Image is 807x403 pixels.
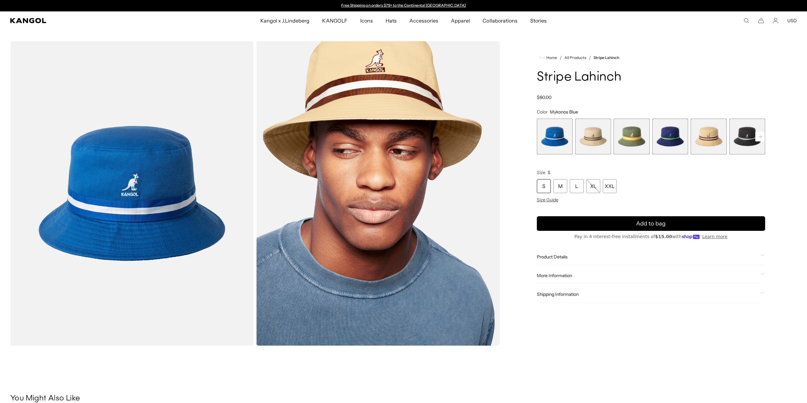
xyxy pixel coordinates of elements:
div: M [553,179,567,193]
a: Icons [354,11,379,30]
label: Beige [575,119,611,154]
img: color-mykonos-blue [10,41,254,346]
span: Size Guide [537,197,558,203]
a: Account [773,18,778,23]
div: S [537,179,551,193]
div: 4 of 9 [652,119,688,154]
a: Home [539,55,557,61]
button: Add to bag [537,216,765,231]
span: Icons [360,11,373,30]
a: Kangol [10,18,173,23]
a: All Products [564,55,586,60]
summary: Search here [744,18,749,23]
div: XL [586,179,600,193]
span: S [548,170,550,175]
div: 1 of 9 [537,119,573,154]
a: Hats [379,11,403,30]
a: Stripe Lahinch [594,55,619,60]
slideshow-component: Announcement bar [338,3,469,8]
span: Hats [386,11,397,30]
label: Navy [652,119,688,154]
span: Accessories [409,11,438,30]
button: Cart [758,18,764,23]
a: Kangol x J.Lindeberg [254,11,316,30]
a: Stories [524,11,553,30]
label: Oat [691,119,726,154]
span: Add to bag [636,219,666,228]
img: oat [256,41,500,346]
span: Home [545,55,557,60]
li: / [586,54,591,62]
a: Apparel [445,11,476,30]
span: Kangol x J.Lindeberg [260,11,310,30]
div: 5 of 9 [691,119,726,154]
span: Stories [530,11,547,30]
nav: breadcrumbs [537,54,765,62]
a: Accessories [403,11,445,30]
span: Product Details [537,254,758,260]
div: L [570,179,584,193]
li: / [557,54,562,62]
div: 2 of 9 [575,119,611,154]
span: Mykonos Blue [550,109,578,115]
span: Color [537,109,548,115]
span: Apparel [451,11,470,30]
span: Collaborations [483,11,517,30]
label: Oil Green [614,119,649,154]
label: Mykonos Blue [537,119,573,154]
span: More Information [537,273,758,278]
div: Announcement [338,3,469,8]
span: KANGOLF [322,11,347,30]
span: Size [537,170,545,175]
span: $60.00 [537,94,551,100]
h1: Stripe Lahinch [537,70,765,84]
label: Black [729,119,765,154]
a: KANGOLF [316,11,354,30]
product-gallery: Gallery Viewer [10,41,500,346]
span: Shipping Information [537,291,758,297]
div: XXL [603,179,617,193]
div: 1 of 2 [338,3,469,8]
a: Collaborations [476,11,524,30]
a: Free Shipping on orders $79+ to the Continental [GEOGRAPHIC_DATA] [341,3,466,8]
div: 3 of 9 [614,119,649,154]
div: 6 of 9 [729,119,765,154]
button: USD [787,18,797,23]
